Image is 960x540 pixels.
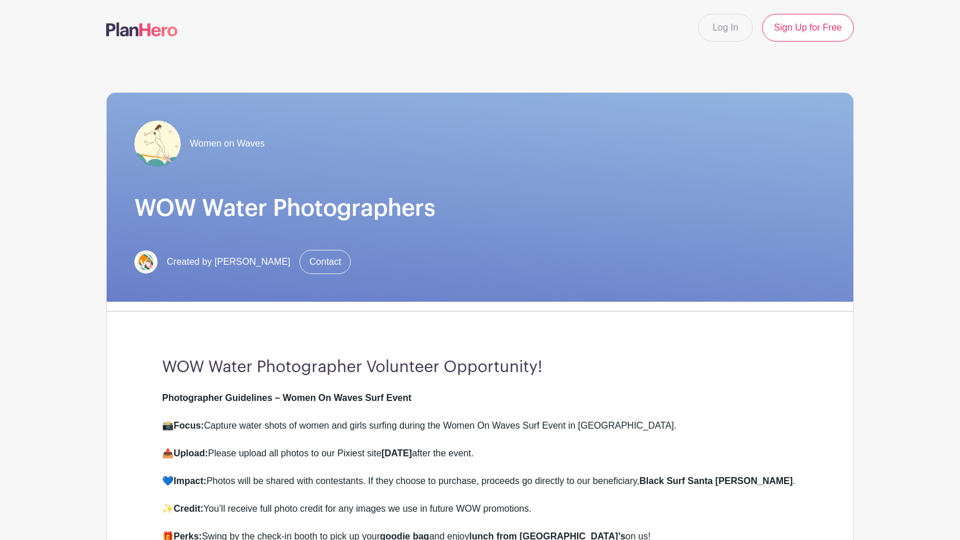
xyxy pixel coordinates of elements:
span: Women on Waves [190,137,265,151]
h3: WOW Water Photographer Volunteer Opportunity! [162,358,798,377]
strong: Photographer Guidelines – Women On Waves Surf Event [162,393,411,403]
strong: Upload: [174,448,208,458]
div: 💙 Photos will be shared with contestants. If they choose to purchase, proceeds go directly to our... [162,474,798,502]
strong: Impact: [174,476,207,486]
a: Sign Up for Free [762,14,854,42]
div: ✨ You’ll receive full photo credit for any images we use in future WOW promotions. [162,502,798,530]
strong: Focus: [174,421,204,430]
div: 📸 Capture water shots of women and girls surfing during the Women On Waves Surf Event in [GEOGRAP... [162,419,798,447]
img: Screenshot%202025-09-01%20at%208.45.52%E2%80%AFPM.png [134,121,181,167]
a: Contact [299,250,351,274]
h1: WOW Water Photographers [134,194,826,222]
img: logo-507f7623f17ff9eddc593b1ce0a138ce2505c220e1c5a4e2b4648c50719b7d32.svg [106,22,178,36]
strong: Black Surf Santa [PERSON_NAME] [639,476,793,486]
strong: [DATE] [381,448,412,458]
a: Log In [698,14,752,42]
img: Screenshot%202025-06-15%20at%209.03.41%E2%80%AFPM.png [134,250,157,273]
div: 📤 Please upload all photos to our Pixiest site after the event. [162,447,798,474]
strong: Credit: [174,504,204,513]
span: Created by [PERSON_NAME] [167,255,290,269]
